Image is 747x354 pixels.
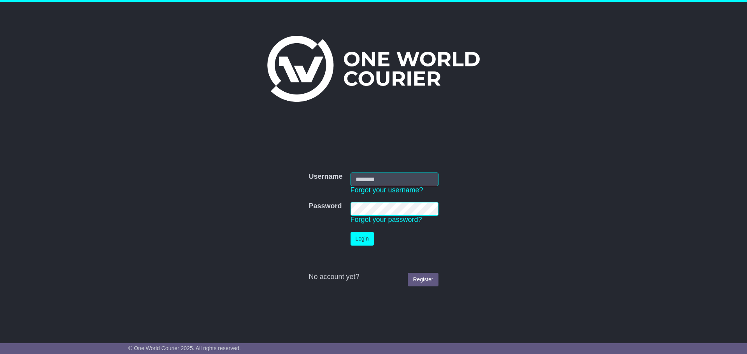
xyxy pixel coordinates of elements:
button: Login [351,232,374,246]
a: Forgot your password? [351,216,422,223]
div: No account yet? [309,273,438,281]
label: Password [309,202,342,211]
a: Register [408,273,438,286]
span: © One World Courier 2025. All rights reserved. [128,345,241,351]
img: One World [267,36,480,102]
a: Forgot your username? [351,186,423,194]
label: Username [309,173,342,181]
